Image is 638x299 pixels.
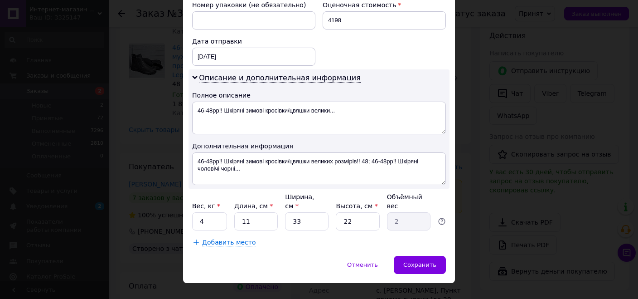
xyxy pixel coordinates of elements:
span: Сохранить [403,261,436,268]
label: Высота, см [336,202,377,210]
div: Дополнительная информация [192,142,446,151]
div: Полное описание [192,91,446,100]
textarea: 46-48рр!! Шкіряні зимові кросівки/цвяшки велики... [192,102,446,134]
span: Описание и дополнительная информация [199,74,361,83]
div: Номер упаковки (не обязательно) [192,0,315,10]
span: Добавить место [202,239,256,246]
label: Длина, см [234,202,273,210]
label: Ширина, см [285,193,314,210]
div: Дата отправки [192,37,315,46]
textarea: 46-48рр!! Шкіряні зимові кросівки/цвяшки великих розмірів!! 48; 46-48рр!! Шкіряні чоловічі чорні... [192,152,446,185]
div: Оценочная стоимость [323,0,446,10]
label: Вес, кг [192,202,220,210]
div: Объёмный вес [387,192,430,211]
span: Отменить [347,261,378,268]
